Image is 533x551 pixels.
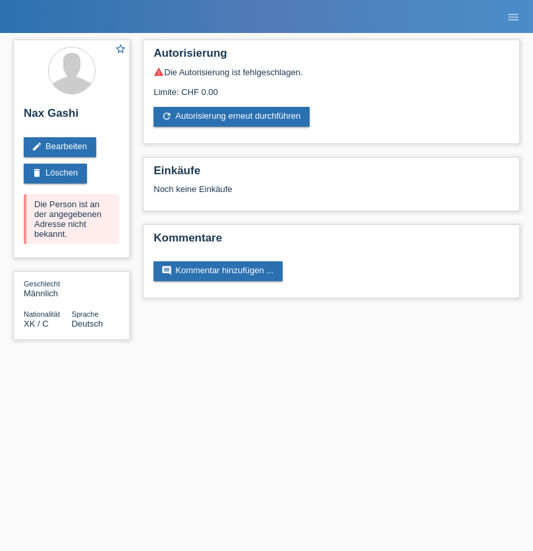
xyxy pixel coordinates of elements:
h2: Autorisierung [154,47,509,67]
div: Limite: CHF 0.00 [154,77,509,97]
a: menu [500,13,526,20]
div: Die Person ist an der angegebenen Adresse nicht bekannt. [24,194,119,244]
i: menu [507,11,520,24]
i: star_border [115,43,126,55]
span: Nationalität [24,310,60,318]
div: Die Autorisierung ist fehlgeschlagen. [154,67,509,77]
div: Männlich [24,278,72,298]
a: refreshAutorisierung erneut durchführen [154,107,310,127]
span: Deutsch [72,319,103,329]
a: editBearbeiten [24,137,96,157]
h2: Kommentare [154,232,509,251]
a: star_border [115,43,126,57]
i: edit [32,141,42,152]
a: deleteLöschen [24,164,87,183]
i: comment [161,265,172,276]
span: Sprache [72,310,99,318]
i: delete [32,168,42,178]
div: Noch keine Einkäufe [154,184,509,204]
i: refresh [161,111,172,121]
i: warning [154,67,164,77]
span: Geschlecht [24,280,60,288]
span: Kosovo / C / 24.05.2004 [24,319,49,329]
h2: Nax Gashi [24,107,119,127]
a: commentKommentar hinzufügen ... [154,261,283,281]
h2: Einkäufe [154,164,509,184]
